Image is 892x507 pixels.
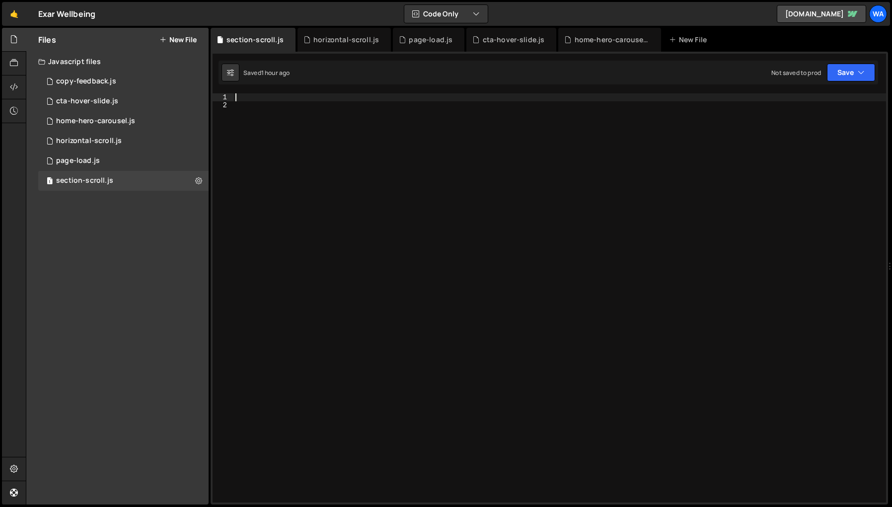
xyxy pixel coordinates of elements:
[226,35,284,45] div: section-scroll.js
[2,2,26,26] a: 🤙
[38,8,95,20] div: Exar Wellbeing
[869,5,887,23] a: wa
[56,176,113,185] div: section-scroll.js
[243,69,290,77] div: Saved
[261,69,290,77] div: 1 hour ago
[56,97,118,106] div: cta-hover-slide.js
[669,35,711,45] div: New File
[313,35,379,45] div: horizontal-scroll.js
[56,156,100,165] div: page-load.js
[159,36,197,44] button: New File
[47,178,53,186] span: 1
[213,93,233,101] div: 1
[38,72,209,91] div: 16122/43314.js
[38,111,209,131] div: 16122/43585.js
[213,101,233,109] div: 2
[38,91,209,111] div: 16122/44019.js
[38,34,56,45] h2: Files
[771,69,821,77] div: Not saved to prod
[409,35,452,45] div: page-load.js
[56,77,116,86] div: copy-feedback.js
[38,171,209,191] div: 16122/45830.js
[56,117,135,126] div: home-hero-carousel.js
[404,5,488,23] button: Code Only
[56,137,122,145] div: horizontal-scroll.js
[575,35,649,45] div: home-hero-carousel.js
[26,52,209,72] div: Javascript files
[483,35,545,45] div: cta-hover-slide.js
[38,151,209,171] div: 16122/44105.js
[827,64,875,81] button: Save
[777,5,866,23] a: [DOMAIN_NAME]
[38,131,209,151] div: 16122/45071.js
